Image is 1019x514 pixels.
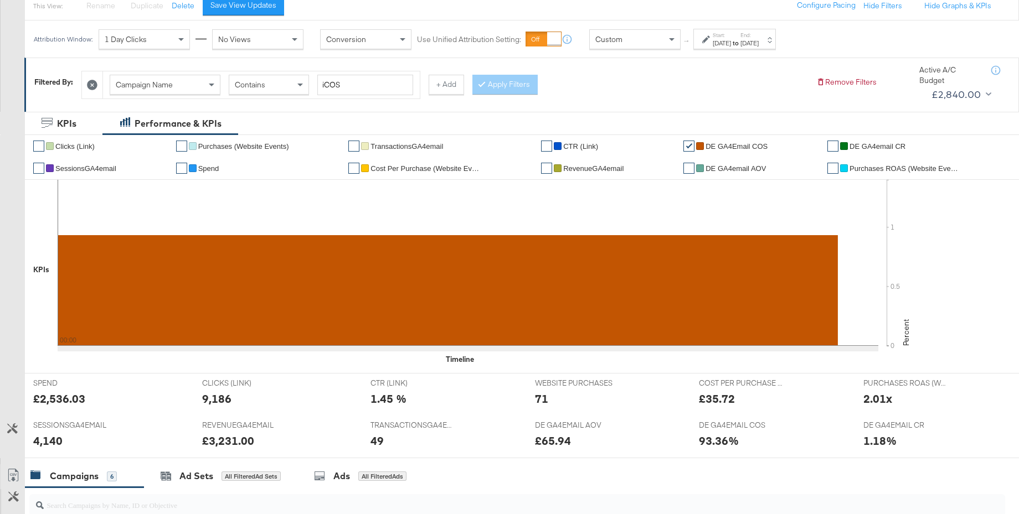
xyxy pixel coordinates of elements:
span: DE GA4EMAIL COS [699,420,782,430]
span: WEBSITE PURCHASES [535,378,618,388]
span: Spend [198,164,219,173]
button: Hide Filters [863,1,902,11]
label: End: [740,32,759,39]
span: Clicks (Link) [55,142,95,150]
span: Campaign Name [116,80,173,90]
div: 49 [370,433,384,449]
div: Active A/C Budget [919,65,980,85]
span: CTR (Link) [563,142,598,150]
div: 2.01x [863,391,892,407]
div: £2,840.00 [931,86,981,103]
button: Delete [172,1,194,11]
span: DE GA4email AOV [706,164,766,173]
span: SPEND [33,378,116,388]
span: Cost Per Purchase (Website Events) [370,164,481,173]
div: 93.36% [699,433,739,449]
a: ✔ [348,141,359,152]
span: DE GA4EMAIL CR [863,420,946,430]
span: DE GA4email CR [850,142,905,150]
span: 1 Day Clicks [105,34,147,44]
div: Attribution Window: [33,35,93,43]
div: 6 [107,471,117,481]
button: £2,840.00 [927,86,994,103]
a: ✔ [33,163,44,174]
div: All Filtered Ads [358,471,406,481]
span: Contains [235,80,265,90]
span: DE GA4Email COS [706,142,768,150]
div: £3,231.00 [202,433,254,449]
a: ✔ [683,141,694,152]
span: PURCHASES ROAS (WEBSITE EVENTS) [863,378,946,388]
button: Remove Filters [816,77,877,87]
a: ✔ [348,163,359,174]
div: Ads [333,470,350,482]
span: TransactionsGA4email [370,142,443,150]
span: RevenueGA4email [563,164,624,173]
a: ✔ [176,163,187,174]
a: ✔ [176,141,187,152]
span: Custom [595,34,622,44]
span: Rename [86,1,115,11]
div: [DATE] [740,39,759,48]
div: All Filtered Ad Sets [222,471,281,481]
div: Filtered By: [34,77,73,87]
span: REVENUEGA4EMAIL [202,420,285,430]
div: KPIs [33,264,49,275]
span: Purchases ROAS (Website Events) [850,164,960,173]
span: DE GA4EMAIL AOV [535,420,618,430]
strong: to [731,39,740,47]
span: SessionsGA4email [55,164,116,173]
input: Search Campaigns by Name, ID or Objective [44,490,916,511]
span: CTR (LINK) [370,378,454,388]
a: ✔ [683,163,694,174]
div: £35.72 [699,391,735,407]
a: ✔ [827,163,838,174]
label: Use Unified Attribution Setting: [417,34,521,45]
div: 4,140 [33,433,63,449]
a: ✔ [541,163,552,174]
span: Conversion [326,34,366,44]
input: Enter a search term [317,75,413,95]
span: CLICKS (LINK) [202,378,285,388]
div: [DATE] [713,39,731,48]
div: This View: [33,2,63,11]
div: Timeline [446,354,474,365]
div: 1.45 % [370,391,406,407]
div: £65.94 [535,433,571,449]
span: Purchases (Website Events) [198,142,289,150]
div: KPIs [57,117,76,130]
button: Hide Graphs & KPIs [924,1,991,11]
span: COST PER PURCHASE (WEBSITE EVENTS) [699,378,782,388]
text: Percent [901,319,911,346]
a: ✔ [827,141,838,152]
div: Campaigns [50,470,99,482]
span: TRANSACTIONSGA4EMAIL [370,420,454,430]
a: ✔ [541,141,552,152]
label: Start: [713,32,731,39]
button: + Add [429,75,464,95]
a: ✔ [33,141,44,152]
span: No Views [218,34,251,44]
div: £2,536.03 [33,391,85,407]
div: 9,186 [202,391,231,407]
div: Performance & KPIs [135,117,222,130]
div: 71 [535,391,548,407]
span: ↑ [682,39,692,43]
span: Duplicate [131,1,163,11]
div: 1.18% [863,433,897,449]
span: SESSIONSGA4EMAIL [33,420,116,430]
div: Ad Sets [179,470,213,482]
